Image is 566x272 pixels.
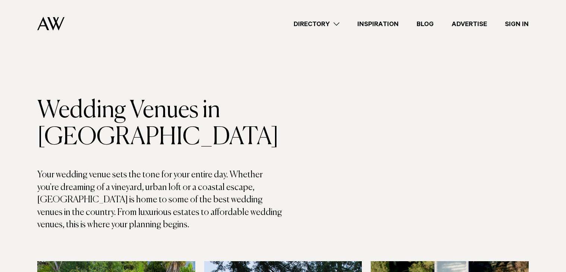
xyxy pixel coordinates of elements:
[37,17,64,31] img: Auckland Weddings Logo
[496,19,538,29] a: Sign In
[408,19,443,29] a: Blog
[37,97,283,151] h1: Wedding Venues in [GEOGRAPHIC_DATA]
[443,19,496,29] a: Advertise
[285,19,348,29] a: Directory
[37,169,283,231] p: Your wedding venue sets the tone for your entire day. Whether you're dreaming of a vineyard, urba...
[348,19,408,29] a: Inspiration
